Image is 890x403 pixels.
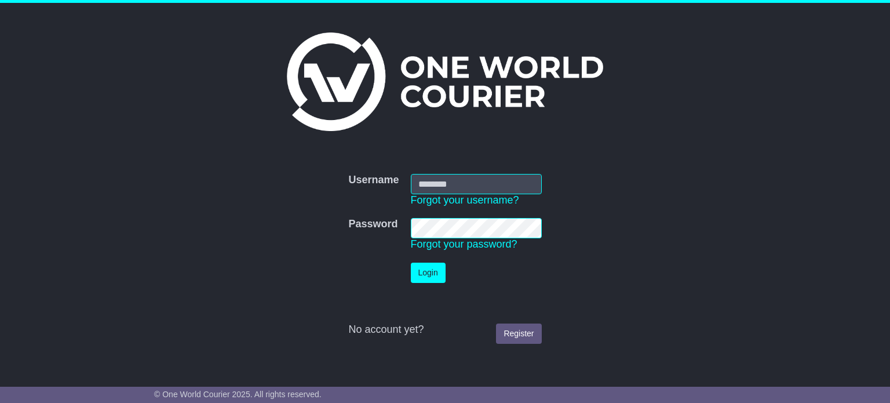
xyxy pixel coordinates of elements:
[496,324,541,344] a: Register
[287,32,603,131] img: One World
[154,390,322,399] span: © One World Courier 2025. All rights reserved.
[411,194,519,206] a: Forgot your username?
[348,218,397,231] label: Password
[348,174,399,187] label: Username
[411,238,517,250] a: Forgot your password?
[411,263,446,283] button: Login
[348,324,541,336] div: No account yet?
